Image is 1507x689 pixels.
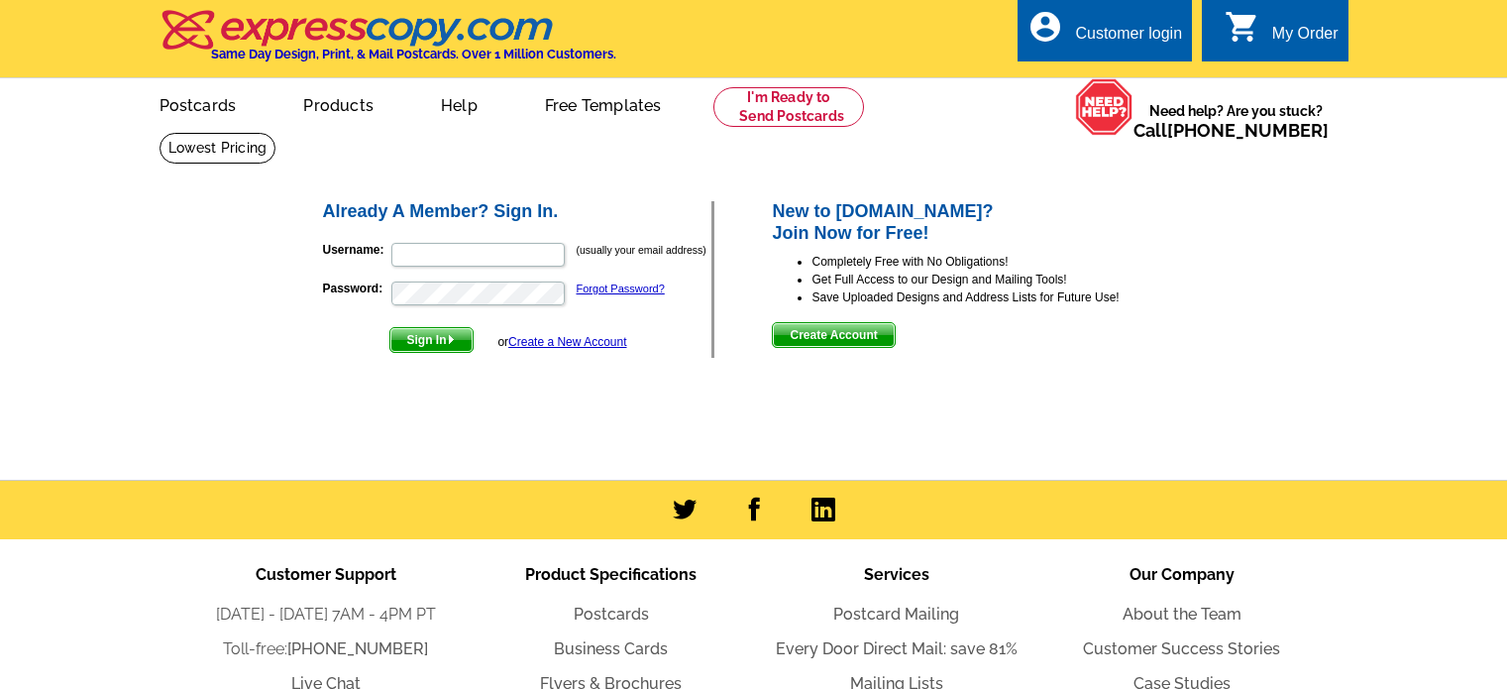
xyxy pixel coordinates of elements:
[183,603,469,627] li: [DATE] - [DATE] 7AM - 4PM PT
[1123,605,1241,624] a: About the Team
[772,322,895,348] button: Create Account
[1027,9,1063,45] i: account_circle
[1272,25,1339,53] div: My Order
[554,639,668,658] a: Business Cards
[833,605,959,624] a: Postcard Mailing
[811,271,1187,288] li: Get Full Access to our Design and Mailing Tools!
[409,80,509,127] a: Help
[1027,22,1182,47] a: account_circle Customer login
[1075,25,1182,53] div: Customer login
[160,24,616,61] a: Same Day Design, Print, & Mail Postcards. Over 1 Million Customers.
[811,288,1187,306] li: Save Uploaded Designs and Address Lists for Future Use!
[574,605,649,624] a: Postcards
[1133,120,1329,141] span: Call
[211,47,616,61] h4: Same Day Design, Print, & Mail Postcards. Over 1 Million Customers.
[1133,101,1339,141] span: Need help? Are you stuck?
[1225,9,1260,45] i: shopping_cart
[773,323,894,347] span: Create Account
[864,565,929,584] span: Services
[256,565,396,584] span: Customer Support
[525,565,697,584] span: Product Specifications
[390,328,473,352] span: Sign In
[1167,120,1329,141] a: [PHONE_NUMBER]
[323,241,389,259] label: Username:
[389,327,474,353] button: Sign In
[497,333,626,351] div: or
[776,639,1018,658] a: Every Door Direct Mail: save 81%
[772,201,1187,244] h2: New to [DOMAIN_NAME]? Join Now for Free!
[577,283,665,294] a: Forgot Password?
[183,637,469,661] li: Toll-free:
[1225,22,1339,47] a: shopping_cart My Order
[1075,78,1133,136] img: help
[271,80,405,127] a: Products
[323,201,712,223] h2: Already A Member? Sign In.
[128,80,269,127] a: Postcards
[508,335,626,349] a: Create a New Account
[323,280,389,297] label: Password:
[447,335,456,344] img: button-next-arrow-white.png
[577,244,706,256] small: (usually your email address)
[1130,565,1235,584] span: Our Company
[513,80,694,127] a: Free Templates
[1083,639,1280,658] a: Customer Success Stories
[811,253,1187,271] li: Completely Free with No Obligations!
[287,639,428,658] a: [PHONE_NUMBER]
